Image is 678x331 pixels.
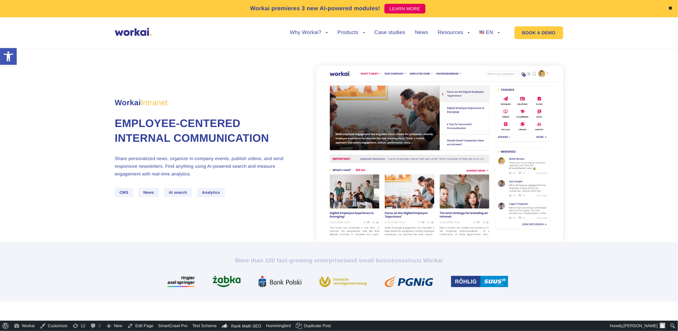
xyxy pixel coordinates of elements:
a: Products [337,30,365,35]
a: SmartCrawl Pro [156,321,190,331]
h2: More than 100 fast-growing enterprises trust Workai [161,257,517,264]
a: ✖ [668,6,673,11]
a: Rank Math Dashboard [219,321,264,331]
span: 12 [81,321,85,331]
a: News [415,30,428,35]
span: EN [486,30,493,35]
p: Share personalized news, organize in-company events, publish videos, and send responsive newslett... [115,155,291,178]
h1: Employee-centered internal communication [115,116,291,146]
a: Why Workai? [290,30,328,35]
span: 0 [98,321,101,331]
i: and small businesses [347,257,408,264]
a: Customize [37,321,70,331]
span: AI search [164,188,192,197]
span: [PERSON_NAME] [624,323,658,328]
a: BOOK A DEMO [515,26,563,39]
span: New [114,321,122,331]
a: Resources [438,30,470,35]
a: Privacy Policy [34,54,60,60]
span: Rank Math SEO [231,324,261,328]
a: Edit Page [125,321,156,331]
em: Intranet [141,98,168,107]
span: News [138,188,159,197]
a: Case studies [375,30,405,35]
span: Analytics [197,188,225,197]
a: Howdy, [608,321,668,331]
a: Test Schema [190,321,219,331]
p: Workai premieres 3 new AI-powered modules! [250,4,380,13]
span: Workai [115,91,168,107]
span: Duplicate Post [304,321,331,331]
span: CMS [115,188,133,197]
a: Workai [11,321,37,331]
a: Hummingbird [264,321,294,331]
input: you@company.com [104,8,206,21]
a: LEARN MORE [384,4,426,13]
